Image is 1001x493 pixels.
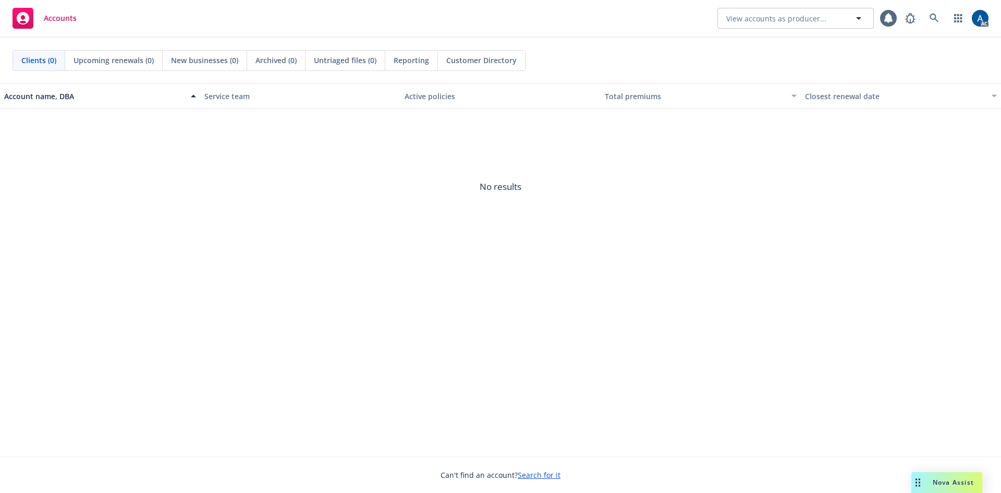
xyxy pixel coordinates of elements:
[948,8,969,29] a: Switch app
[601,83,801,109] button: Total premiums
[726,13,826,24] span: View accounts as producer...
[255,55,297,66] span: Archived (0)
[801,83,1001,109] button: Closest renewal date
[314,55,376,66] span: Untriaged files (0)
[74,55,154,66] span: Upcoming renewals (0)
[44,14,77,22] span: Accounts
[171,55,238,66] span: New businesses (0)
[911,472,982,493] button: Nova Assist
[972,10,988,27] img: photo
[446,55,517,66] span: Customer Directory
[405,91,596,102] div: Active policies
[441,470,560,480] span: Can't find an account?
[21,55,56,66] span: Clients (0)
[518,470,560,480] a: Search for it
[394,55,429,66] span: Reporting
[933,478,974,487] span: Nova Assist
[605,91,785,102] div: Total premiums
[717,8,874,29] button: View accounts as producer...
[8,4,81,33] a: Accounts
[200,83,400,109] button: Service team
[400,83,601,109] button: Active policies
[204,91,396,102] div: Service team
[911,472,924,493] div: Drag to move
[805,91,985,102] div: Closest renewal date
[4,91,185,102] div: Account name, DBA
[900,8,921,29] a: Report a Bug
[924,8,945,29] a: Search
